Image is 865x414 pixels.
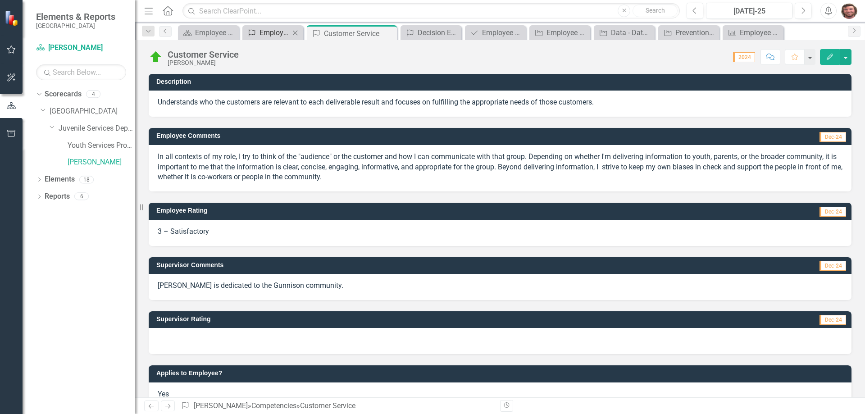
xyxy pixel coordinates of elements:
span: 2024 [733,52,755,62]
div: Employee Professional Development to Update [482,27,524,38]
h3: Supervisor Rating [156,316,615,323]
p: In all contexts of my role, I try to think of the "audience" or the customer and how I can commun... [158,152,842,183]
h3: Employee Rating [156,207,605,214]
a: Scorecards [45,89,82,100]
button: [DATE]-25 [706,3,792,19]
h3: Employee Comments [156,132,640,139]
img: John Powell [841,3,857,19]
a: Employee Evaluation Navigation [180,27,237,38]
div: Customer Service [300,401,355,410]
a: Data - Data Coordinator will complete a Behavioral Health needs assessment of [GEOGRAPHIC_DATA] i... [596,27,652,38]
span: Yes [158,390,169,398]
p: [PERSON_NAME] is dedicated to the Gunnison community. [158,281,842,291]
span: Dec-24 [819,207,846,217]
a: Decision Execution [403,27,459,38]
input: Search ClearPoint... [182,3,680,19]
p: Understands who the customers are relevant to each deliverable result and focuses on fulfilling t... [158,97,842,108]
img: ClearPoint Strategy [5,10,20,26]
div: Data - Data Coordinator will complete a Behavioral Health needs assessment of [GEOGRAPHIC_DATA] i... [611,27,652,38]
h3: Supervisor Comments [156,262,646,268]
div: Customer Service [324,28,395,39]
span: Dec-24 [819,315,846,325]
span: Search [646,7,665,14]
a: Youth Services Program [68,141,135,151]
a: Employee Work Plan Milestones to Update [532,27,588,38]
div: Employee Competencies to Update [259,27,290,38]
div: Prevention Effort - works across the department on prevention efforts that support GCSAPP, FAST, ... [675,27,717,38]
span: Dec-24 [819,261,846,271]
span: Dec-24 [819,132,846,142]
a: [PERSON_NAME] [194,401,248,410]
div: [DATE]-25 [709,6,789,17]
div: Employee Measure Report to Update [740,27,781,38]
a: Reports [45,191,70,202]
div: » » [181,401,493,411]
div: Employee Work Plan Milestones to Update [546,27,588,38]
div: 4 [86,91,100,98]
img: On Target [149,50,163,64]
div: 6 [74,193,89,200]
a: Competencies [251,401,296,410]
div: Employee Evaluation Navigation [195,27,237,38]
div: Decision Execution [418,27,459,38]
div: 18 [79,176,94,183]
a: Prevention Effort - works across the department on prevention efforts that support GCSAPP, FAST, ... [660,27,717,38]
a: [PERSON_NAME] [68,157,135,168]
span: 3 – Satisfactory [158,227,209,236]
a: [PERSON_NAME] [36,43,126,53]
small: [GEOGRAPHIC_DATA] [36,22,115,29]
button: Search [633,5,678,17]
a: Juvenile Services Department [59,123,135,134]
h3: Applies to Employee? [156,370,847,377]
a: Employee Measure Report to Update [725,27,781,38]
a: [GEOGRAPHIC_DATA] [50,106,135,117]
input: Search Below... [36,64,126,80]
a: Employee Competencies to Update [245,27,290,38]
a: Employee Professional Development to Update [467,27,524,38]
span: Elements & Reports [36,11,115,22]
a: Elements [45,174,75,185]
h3: Description [156,78,847,85]
div: Customer Service [168,50,239,59]
div: [PERSON_NAME] [168,59,239,66]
